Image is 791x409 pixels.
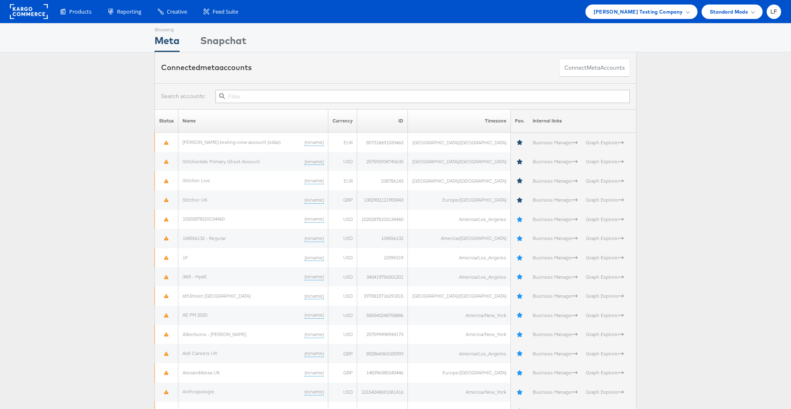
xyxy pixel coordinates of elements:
a: Graph Explorer [586,158,624,165]
a: (rename) [304,254,324,261]
a: Graph Explorer [586,389,624,395]
a: Anthropologie [183,388,214,395]
span: [PERSON_NAME] Testing Company [594,7,683,16]
td: 238786143 [357,171,408,190]
a: 104556132 - Regular [183,235,226,241]
a: Graph Explorer [586,216,624,222]
td: America/Los_Angeles [408,267,510,287]
a: Graph Explorer [586,274,624,280]
td: GBP [328,363,357,383]
a: (rename) [304,177,324,184]
a: 1P [183,254,188,261]
a: Stitcher UK [183,197,208,203]
span: meta [587,64,600,72]
td: [GEOGRAPHIC_DATA]/[GEOGRAPHIC_DATA] [408,171,510,190]
td: 802864363100393 [357,344,408,363]
a: Business Manager [533,235,578,241]
a: Business Manager [533,369,578,376]
a: AE PM 2020 [183,312,207,318]
a: (rename) [304,369,324,376]
td: GBP [328,190,357,210]
a: (rename) [304,331,324,338]
td: USD [328,383,357,402]
span: Creative [167,8,187,16]
a: Business Manager [533,197,578,203]
td: 857318691033463 [357,133,408,152]
a: Business Manager [533,216,578,222]
a: (rename) [304,197,324,204]
a: (rename) [304,312,324,319]
td: EUR [328,133,357,152]
td: USD [328,306,357,325]
a: Business Manager [533,389,578,395]
td: America/Los_Angeles [408,248,510,268]
a: Graph Explorer [586,197,624,203]
td: GBP [328,344,357,363]
td: 148396385240446 [357,363,408,383]
td: USD [328,325,357,344]
a: StitcherAds Primary Ghost Account [183,158,260,165]
td: 257592934745630 [357,152,408,172]
td: America/[GEOGRAPHIC_DATA] [408,229,510,248]
td: Europe/[GEOGRAPHIC_DATA] [408,190,510,210]
a: Business Manager [533,254,578,261]
th: Name [178,109,328,133]
td: USD [328,267,357,287]
button: ConnectmetaAccounts [559,59,630,77]
td: America/Los_Angeles [408,210,510,229]
a: (rename) [304,293,324,300]
a: Graph Explorer [586,331,624,337]
td: USD [328,229,357,248]
th: Currency [328,109,357,133]
a: (rename) [304,139,324,146]
a: (rename) [304,158,324,165]
td: 340419756501201 [357,267,408,287]
a: Business Manager [533,274,578,280]
a: Business Manager [533,350,578,357]
a: Business Manager [533,178,578,184]
td: USD [328,248,357,268]
div: Showing [154,24,180,33]
td: America/New_York [408,306,510,325]
a: Stitcher Live [183,177,210,183]
td: 1382902121955843 [357,190,408,210]
a: Graph Explorer [586,139,624,146]
td: 10202878103134460 [357,210,408,229]
div: Snapchat [200,33,246,52]
td: America/New_York [408,325,510,344]
a: Graph Explorer [586,312,624,318]
a: 6thStreet [GEOGRAPHIC_DATA] [183,293,250,299]
span: Standard Mode [710,7,748,16]
td: Europe/[GEOGRAPHIC_DATA] [408,363,510,383]
a: Graph Explorer [586,293,624,299]
a: (rename) [304,273,324,280]
div: Meta [154,33,180,52]
a: 360i - Hyatt [183,273,207,280]
a: 10202878103134460 [183,216,225,222]
a: Business Manager [533,293,578,299]
span: Feed Suite [213,8,238,16]
td: 10154248691081416 [357,383,408,402]
a: (rename) [304,235,324,242]
span: meta [200,63,219,72]
span: Products [69,8,91,16]
td: [GEOGRAPHIC_DATA]/[GEOGRAPHIC_DATA] [408,287,510,306]
td: 10395319 [357,248,408,268]
td: [GEOGRAPHIC_DATA]/[GEOGRAPHIC_DATA] [408,133,510,152]
a: Business Manager [533,312,578,318]
a: Graph Explorer [586,369,624,376]
a: (rename) [304,216,324,223]
a: Aldi Careers UK [183,350,218,356]
div: Connected accounts [161,62,252,73]
a: Graph Explorer [586,178,624,184]
th: ID [357,109,408,133]
input: Filter [215,90,630,103]
a: Graph Explorer [586,350,624,357]
a: AlexandAlexa UK [183,369,220,376]
td: 257599498944173 [357,325,408,344]
td: USD [328,287,357,306]
a: Business Manager [533,139,578,146]
td: 585540248758886 [357,306,408,325]
td: America/New_York [408,383,510,402]
td: [GEOGRAPHIC_DATA]/[GEOGRAPHIC_DATA] [408,152,510,172]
